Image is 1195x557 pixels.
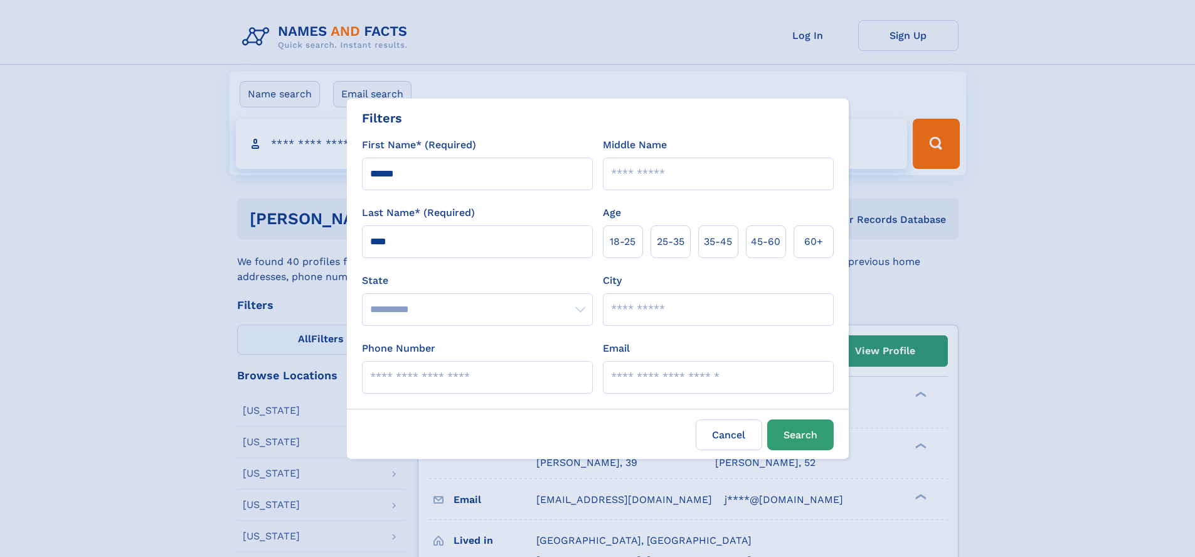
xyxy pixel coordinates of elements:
span: 18‑25 [610,234,635,249]
span: 60+ [804,234,823,249]
label: Phone Number [362,341,435,356]
span: 25‑35 [657,234,684,249]
button: Search [767,419,834,450]
span: 45‑60 [751,234,780,249]
label: Cancel [696,419,762,450]
label: State [362,273,593,288]
label: Age [603,205,621,220]
label: Middle Name [603,138,667,153]
label: Email [603,341,630,356]
label: First Name* (Required) [362,138,476,153]
div: Filters [362,109,402,127]
label: Last Name* (Required) [362,205,475,220]
label: City [603,273,622,288]
span: 35‑45 [704,234,732,249]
